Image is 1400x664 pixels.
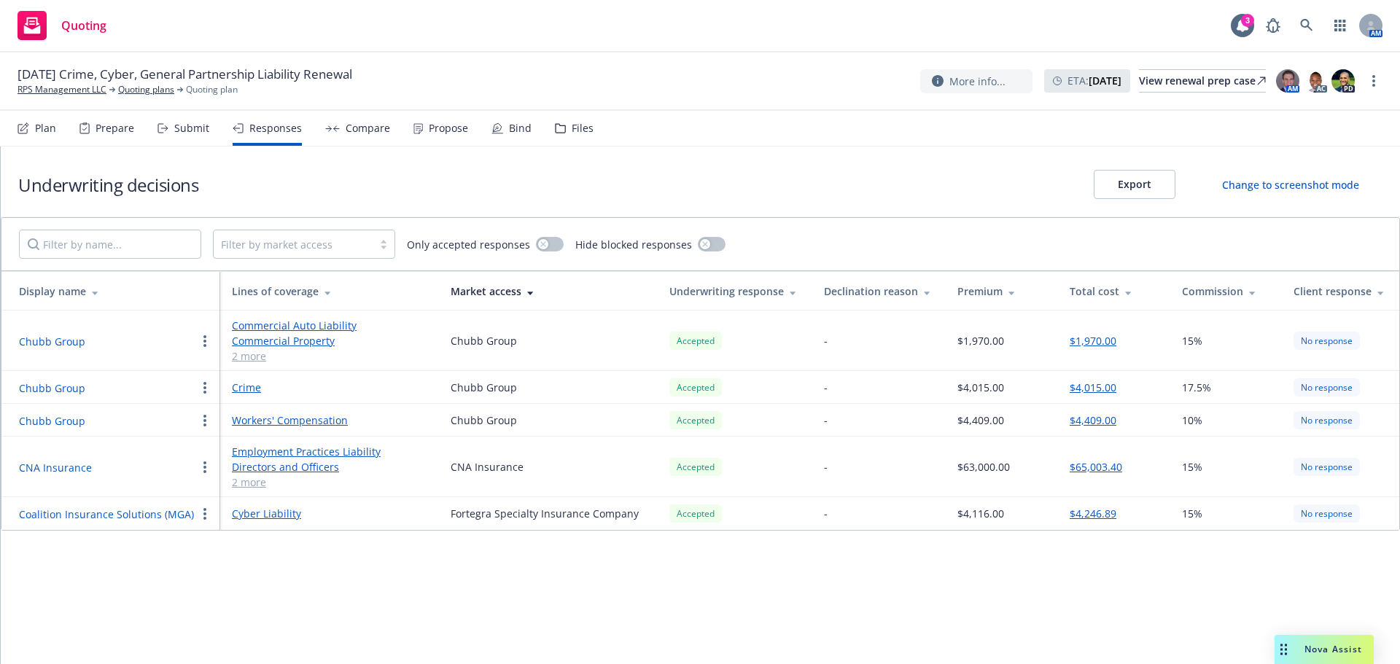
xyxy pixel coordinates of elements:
div: Responses [249,122,302,134]
span: 10% [1182,413,1202,428]
div: - [824,413,828,428]
span: 17.5% [1182,380,1211,395]
span: Only accepted responses [407,237,530,252]
div: Files [572,122,594,134]
button: Coalition Insurance Solutions (MGA) [19,507,194,522]
div: Propose [429,122,468,134]
a: Employment Practices Liability [232,444,427,459]
div: Accepted [669,378,722,397]
a: more [1365,72,1382,90]
div: Plan [35,122,56,134]
span: Nova Assist [1304,643,1362,655]
button: $4,409.00 [1070,413,1116,428]
a: 2 more [232,474,427,490]
button: Nova Assist [1275,635,1374,664]
a: Commercial Auto Liability [232,318,427,333]
div: No response [1294,504,1360,523]
a: View renewal prep case [1139,69,1266,93]
div: CNA Insurance [451,459,524,474]
span: 15% [1182,506,1202,521]
div: Underwriting response [669,284,801,299]
button: CNA Insurance [19,460,92,475]
div: Compare [346,122,390,134]
div: View renewal prep case [1139,70,1266,92]
div: Commission [1182,284,1271,299]
span: Quoting plan [186,83,238,96]
div: Accepted [669,332,722,350]
button: Change to screenshot mode [1199,170,1382,199]
button: $65,003.40 [1070,459,1122,474]
div: - [824,333,828,348]
div: $63,000.00 [957,459,1010,474]
div: Chubb Group [451,413,517,428]
div: - [824,380,828,395]
div: Drag to move [1275,635,1293,664]
a: Crime [232,380,427,395]
div: Chubb Group [451,333,517,348]
button: More info... [920,69,1032,93]
div: Chubb Group [451,380,517,395]
span: 15% [1182,459,1202,474]
span: More info... [949,74,1006,89]
div: No response [1294,458,1360,476]
div: Declination reason [824,284,934,299]
div: $1,970.00 [957,333,1004,348]
a: Quoting [12,5,112,46]
div: Prepare [96,122,134,134]
a: Cyber Liability [232,506,427,521]
img: photo [1331,69,1355,93]
div: Bind [509,122,532,134]
a: Directors and Officers [232,459,427,474]
a: Workers' Compensation [232,413,427,428]
div: Total cost [1070,284,1159,299]
a: Report a Bug [1259,11,1288,40]
div: Accepted [669,411,722,429]
a: Search [1292,11,1321,40]
button: $1,970.00 [1070,333,1116,348]
div: Fortegra Specialty Insurance Company [451,506,639,521]
div: Submit [174,122,209,134]
button: Export [1094,170,1175,199]
div: No response [1294,378,1360,397]
button: Chubb Group [19,380,85,396]
div: Client response [1294,284,1388,299]
button: $4,015.00 [1070,380,1116,395]
h1: Underwriting decisions [18,173,198,197]
div: Premium [957,284,1046,299]
img: photo [1276,69,1299,93]
a: RPS Management LLC [17,83,106,96]
div: No response [1294,332,1360,350]
div: Lines of coverage [232,284,427,299]
input: Filter by name... [19,230,201,259]
div: - [824,506,828,521]
span: ETA : [1067,73,1121,88]
strong: [DATE] [1089,74,1121,87]
button: $4,246.89 [1070,506,1116,521]
div: Accepted [669,458,722,476]
img: photo [1304,69,1327,93]
div: - [824,459,828,474]
div: $4,015.00 [957,380,1004,395]
div: $4,409.00 [957,413,1004,428]
div: Display name [19,284,209,299]
div: $4,116.00 [957,506,1004,521]
button: Chubb Group [19,334,85,349]
div: Accepted [669,504,722,523]
div: No response [1294,411,1360,429]
div: 3 [1241,14,1254,27]
span: Quoting [61,20,106,31]
span: Hide blocked responses [575,237,692,252]
a: 2 more [232,348,427,364]
a: Switch app [1326,11,1355,40]
span: 15% [1182,333,1202,348]
span: [DATE] Crime, Cyber, General Partnership Liability Renewal [17,66,352,83]
div: Market access [451,284,646,299]
div: Change to screenshot mode [1222,177,1359,192]
a: Commercial Property [232,333,427,348]
a: Quoting plans [118,83,174,96]
button: Chubb Group [19,413,85,429]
